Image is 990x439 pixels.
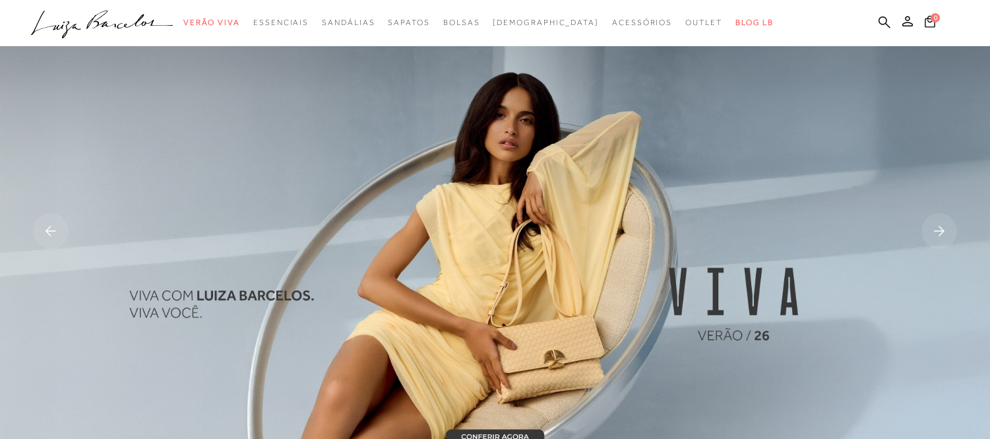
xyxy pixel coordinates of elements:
a: BLOG LB [735,11,774,35]
span: Sapatos [388,18,429,27]
span: BLOG LB [735,18,774,27]
span: 0 [931,13,940,22]
span: Acessórios [612,18,672,27]
a: categoryNavScreenReaderText [388,11,429,35]
a: categoryNavScreenReaderText [183,11,240,35]
span: Verão Viva [183,18,240,27]
span: Essenciais [253,18,309,27]
button: 0 [921,15,939,32]
a: categoryNavScreenReaderText [612,11,672,35]
span: Outlet [685,18,722,27]
a: categoryNavScreenReaderText [443,11,480,35]
span: Sandálias [322,18,375,27]
a: categoryNavScreenReaderText [685,11,722,35]
a: categoryNavScreenReaderText [322,11,375,35]
a: noSubCategoriesText [493,11,599,35]
span: [DEMOGRAPHIC_DATA] [493,18,599,27]
span: Bolsas [443,18,480,27]
a: categoryNavScreenReaderText [253,11,309,35]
